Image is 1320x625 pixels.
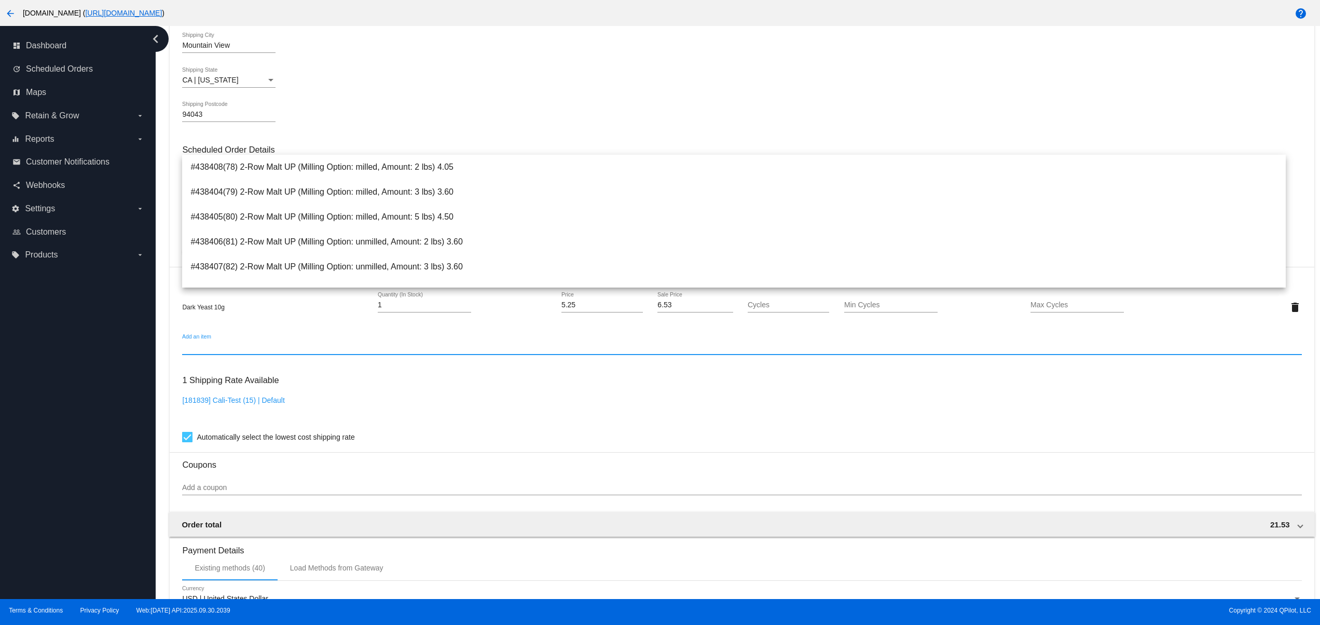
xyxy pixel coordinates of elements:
span: Customers [26,227,66,237]
i: equalizer [11,135,20,143]
a: dashboard Dashboard [12,37,144,54]
span: #438408(78) 2-Row Malt UP (Milling Option: milled, Amount: 2 lbs) 4.05 [190,155,1277,180]
i: local_offer [11,251,20,259]
input: Cycles [748,301,829,309]
h3: Coupons [182,452,1301,470]
i: people_outline [12,228,21,236]
mat-select: Shipping State [182,76,276,85]
div: Existing methods (40) [195,564,265,572]
span: Maps [26,88,46,97]
input: Add an item [182,343,1301,351]
input: Min Cycles [844,301,938,309]
mat-icon: arrow_back [4,7,17,20]
span: Customer Notifications [26,157,109,167]
h3: Payment Details [182,538,1301,555]
i: arrow_drop_down [136,112,144,120]
input: Quantity (In Stock) [378,301,471,309]
input: Shipping Postcode [182,111,276,119]
i: arrow_drop_down [136,135,144,143]
span: Automatically select the lowest cost shipping rate [197,431,354,443]
a: [181839] Cali-Test (15) | Default [182,396,284,404]
input: Add a coupon [182,484,1301,492]
i: settings [11,205,20,213]
span: #438407(82) 2-Row Malt UP (Milling Option: unmilled, Amount: 3 lbs) 3.60 [190,254,1277,279]
span: Settings [25,204,55,213]
input: Price [561,301,643,309]
span: #438405(80) 2-Row Malt UP (Milling Option: milled, Amount: 5 lbs) 4.50 [190,205,1277,229]
a: Privacy Policy [80,607,119,614]
i: chevron_left [147,31,164,47]
a: Web:[DATE] API:2025.09.30.2039 [136,607,230,614]
input: Sale Price [657,301,733,309]
i: dashboard [12,42,21,50]
i: email [12,158,21,166]
input: Max Cycles [1030,301,1124,309]
h3: 1 Shipping Rate Available [182,369,279,391]
a: people_outline Customers [12,224,144,240]
mat-expansion-panel-header: Order total 21.53 [169,512,1314,537]
mat-icon: help [1295,7,1307,20]
span: Webhooks [26,181,65,190]
a: share Webhooks [12,177,144,194]
span: 21.53 [1270,520,1290,529]
a: email Customer Notifications [12,154,144,170]
span: Reports [25,134,54,144]
span: #438406(81) 2-Row Malt UP (Milling Option: unmilled, Amount: 2 lbs) 3.60 [190,229,1277,254]
span: CA | [US_STATE] [182,76,238,84]
mat-icon: delete [1289,301,1301,314]
span: Dark Yeast 10g [182,304,224,311]
mat-select: Currency [182,595,1301,603]
span: Order total [182,520,222,529]
i: local_offer [11,112,20,120]
i: map [12,88,21,97]
span: Retain & Grow [25,111,79,120]
span: [DOMAIN_NAME] ( ) [23,9,164,17]
h3: Scheduled Order Details [182,145,1301,155]
span: Scheduled Orders [26,64,93,74]
a: [URL][DOMAIN_NAME] [85,9,162,17]
input: Shipping City [182,42,276,50]
i: arrow_drop_down [136,205,144,213]
i: arrow_drop_down [136,251,144,259]
i: update [12,65,21,73]
a: map Maps [12,84,144,101]
a: Terms & Conditions [9,607,63,614]
span: Products [25,250,58,260]
span: #438404(79) 2-Row Malt UP (Milling Option: milled, Amount: 3 lbs) 3.60 [190,180,1277,205]
a: update Scheduled Orders [12,61,144,77]
span: Dashboard [26,41,66,50]
span: Copyright © 2024 QPilot, LLC [669,607,1311,614]
span: USD | United States Dollar [182,594,268,603]
div: Load Methods from Gateway [290,564,383,572]
span: #438409(83) 2-Row Malt UP (Milling Option: unmilled, Amount: 5 lbs) 4.50 [190,279,1277,304]
i: share [12,181,21,189]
